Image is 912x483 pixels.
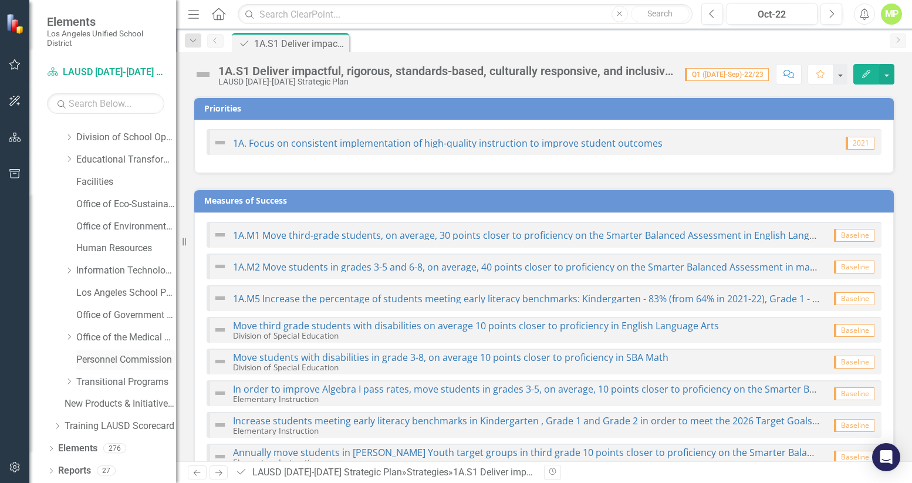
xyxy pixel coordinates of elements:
[213,354,227,369] img: Not Defined
[47,15,164,29] span: Elements
[76,220,176,234] a: Office of Environmental Health and Safety
[103,444,126,454] div: 276
[204,196,888,205] h3: Measures of Success
[834,292,874,305] span: Baseline
[834,419,874,432] span: Baseline
[213,228,227,242] img: Not Defined
[6,13,26,34] img: ClearPoint Strategy
[647,9,673,18] span: Search
[58,442,97,455] a: Elements
[233,393,319,404] small: Elementary Instruction
[213,386,227,400] img: Not Defined
[65,420,176,433] a: Training LAUSD Scorecard
[213,418,227,432] img: Not Defined
[213,323,227,337] img: Not Defined
[76,264,176,278] a: Information Technology Services
[47,66,164,79] a: LAUSD [DATE]-[DATE] Strategic Plan
[47,93,164,114] input: Search Below...
[254,36,346,51] div: 1A.S1 Deliver impactful, rigorous, standards-based, culturally responsive, and inclusive instruct...
[872,443,900,471] div: Open Intercom Messenger
[252,467,402,478] a: LAUSD [DATE]-[DATE] Strategic Plan
[731,8,813,22] div: Oct-22
[685,68,769,81] span: Q1 ([DATE]-Sep)-22/23
[233,137,663,150] a: 1A. Focus on consistent implementation of high-quality instruction to improve student outcomes
[218,77,673,86] div: LAUSD [DATE]-[DATE] Strategic Plan
[213,136,227,150] img: Not Defined
[194,65,212,84] img: Not Defined
[233,330,339,341] small: Division of Special Education
[834,356,874,369] span: Baseline
[213,259,227,273] img: Not Defined
[76,286,176,300] a: Los Angeles School Police
[233,351,668,364] a: Move students with disabilities in grade 3-8, on average 10 points closer to proficiency in SBA Math
[76,309,176,322] a: Office of Government Relations
[76,331,176,344] a: Office of the Medical Director
[631,6,690,22] button: Search
[76,353,176,367] a: Personnel Commission
[76,175,176,189] a: Facilities
[233,319,719,332] a: Move third grade students with disabilities on average 10 points closer to proficiency in English...
[76,131,176,144] a: Division of School Operations
[235,466,535,479] div: » »
[47,29,164,48] small: Los Angeles Unified School District
[834,261,874,273] span: Baseline
[727,4,818,25] button: Oct-22
[834,387,874,400] span: Baseline
[238,4,693,25] input: Search ClearPoint...
[846,137,874,150] span: 2021
[65,397,176,411] a: New Products & Initiatives 2024-25
[76,198,176,211] a: Office of Eco-Sustainability
[58,464,91,478] a: Reports
[881,4,902,25] button: MP
[233,457,319,468] small: Elementary Instruction
[76,242,176,255] a: Human Resources
[76,376,176,389] a: Transitional Programs
[97,466,116,476] div: 27
[233,425,319,436] small: Elementary Instruction
[233,362,339,373] small: Division of Special Education
[76,153,176,167] a: Educational Transformation Office
[834,324,874,337] span: Baseline
[834,229,874,242] span: Baseline
[218,65,673,77] div: 1A.S1 Deliver impactful, rigorous, standards-based, culturally responsive, and inclusive instruct...
[834,451,874,464] span: Baseline
[213,291,227,305] img: Not Defined
[213,450,227,464] img: Not Defined
[407,467,448,478] a: Strategies
[204,104,888,113] h3: Priorities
